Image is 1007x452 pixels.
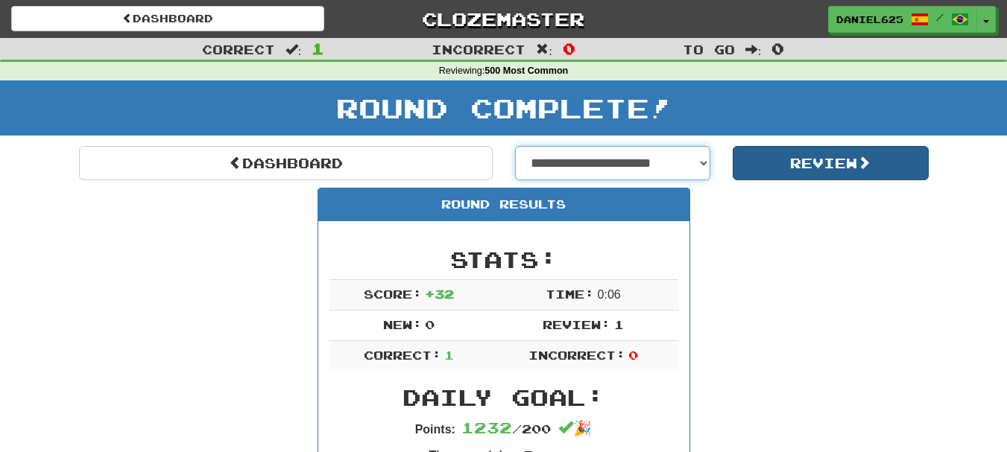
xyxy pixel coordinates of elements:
[347,6,660,32] a: Clozemaster
[432,42,525,57] span: Incorrect
[202,42,275,57] span: Correct
[563,39,575,57] span: 0
[461,418,512,436] span: 1232
[536,43,552,56] span: :
[461,421,551,436] span: / 200
[383,317,422,331] span: New:
[329,247,678,272] h2: Stats:
[11,6,324,31] a: Dashboard
[528,348,625,362] span: Incorrect:
[444,348,454,362] span: 1
[546,287,594,301] span: Time:
[329,385,678,410] h2: Daily Goal:
[614,317,624,331] span: 1
[828,6,977,33] a: Daniel625 /
[771,39,784,57] span: 0
[364,287,422,301] span: Score:
[936,12,944,22] span: /
[415,423,455,436] strong: Points:
[543,317,610,331] span: Review:
[318,188,689,221] div: Round Results
[425,317,435,331] span: 0
[558,420,592,436] span: 🎉
[5,93,1002,123] h1: Round Complete!
[836,13,903,26] span: Daniel625
[425,287,454,301] span: + 32
[484,66,568,76] strong: 500 Most Common
[598,288,621,301] span: 0 : 0 6
[745,43,762,56] span: :
[79,146,493,180] a: Dashboard
[628,348,638,362] span: 0
[733,146,929,180] button: Review
[364,348,441,362] span: Correct:
[285,43,302,56] span: :
[683,42,735,57] span: To go
[312,39,324,57] span: 1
